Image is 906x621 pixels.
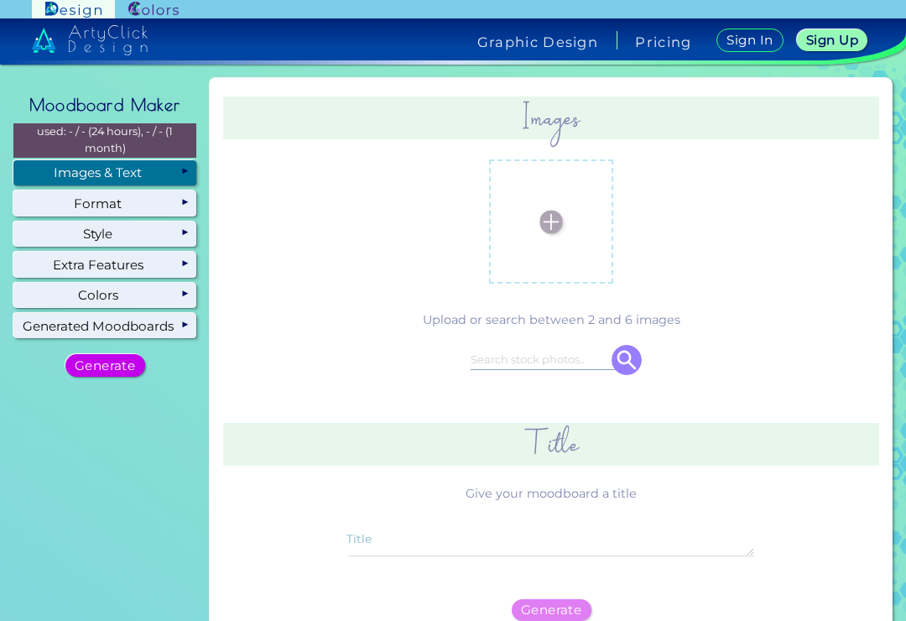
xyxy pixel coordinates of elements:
h4: Graphic Design [477,35,598,49]
img: icon_plus_white.svg [539,211,562,233]
h2: Title [223,423,879,466]
div: Images & Text [13,160,196,185]
img: ArtyClick Colors logo [128,2,179,18]
a: Sign In [720,29,780,51]
h2: Images [223,97,879,139]
div: Style [13,222,196,247]
h2: Moodboard Maker [21,86,189,123]
p: used: - / - (24 hours), - / - (1 month) [13,123,196,158]
a: Sign Up [800,30,864,50]
input: Search stock photos.. [471,350,632,368]
p: Upload or search between 2 and 6 images [230,310,872,330]
a: Pricing [635,35,691,49]
h5: Generate [523,604,578,616]
div: Format [13,190,196,216]
img: icon search [612,345,642,375]
h5: Sign Up [809,34,856,46]
p: Give your moodboard a title [223,477,879,509]
h5: Sign In [729,34,771,46]
h5: Generate [77,360,132,372]
div: Colors [13,283,196,308]
div: Generated Moodboards [13,313,196,338]
div: Extra Features [13,252,196,277]
label: Title [346,534,372,545]
img: artyclick_design_logo_white_combined_path.svg [32,25,148,55]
